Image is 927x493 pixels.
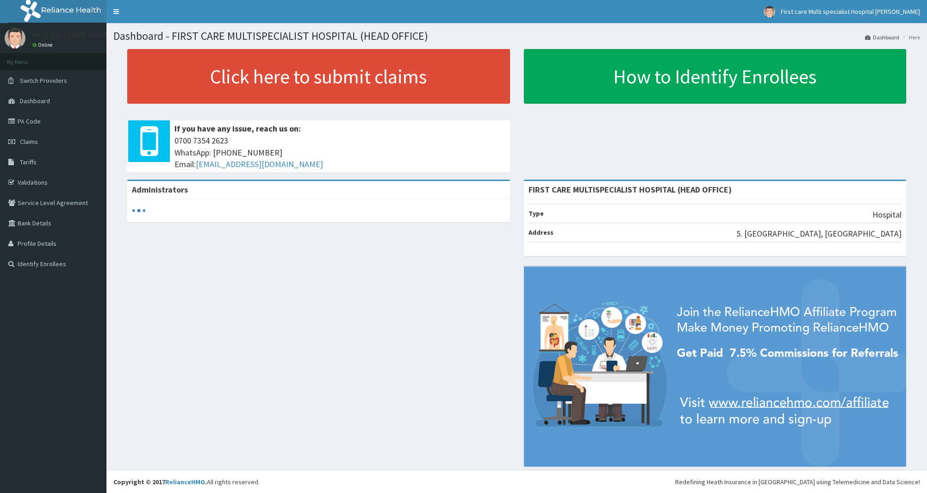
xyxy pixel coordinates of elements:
[174,135,505,170] span: 0700 7354 2623 WhatsApp: [PHONE_NUMBER] Email:
[32,30,217,38] p: First care Multi specialist Hospital [PERSON_NAME]
[174,123,301,134] b: If you have any issue, reach us on:
[165,478,205,486] a: RelianceHMO
[20,76,67,85] span: Switch Providers
[32,42,55,48] a: Online
[524,49,907,104] a: How to Identify Enrollees
[132,204,146,218] svg: audio-loading
[529,184,732,195] strong: FIRST CARE MULTISPECIALIST HOSPITAL (HEAD OFFICE)
[127,49,510,104] a: Click here to submit claims
[865,33,899,41] a: Dashboard
[524,267,907,467] img: provider-team-banner.png
[20,97,50,105] span: Dashboard
[529,209,544,218] b: Type
[529,228,554,237] b: Address
[196,159,323,169] a: [EMAIL_ADDRESS][DOMAIN_NAME]
[900,33,920,41] li: Here
[5,28,25,49] img: User Image
[764,6,775,18] img: User Image
[736,228,902,240] p: 5. [GEOGRAPHIC_DATA], [GEOGRAPHIC_DATA]
[675,477,920,487] div: Redefining Heath Insurance in [GEOGRAPHIC_DATA] using Telemedicine and Data Science!
[20,158,37,166] span: Tariffs
[781,7,920,16] span: First care Multi specialist Hospital [PERSON_NAME]
[113,478,207,486] strong: Copyright © 2017 .
[20,137,38,146] span: Claims
[872,209,902,221] p: Hospital
[113,30,920,42] h1: Dashboard - FIRST CARE MULTISPECIALIST HOSPITAL (HEAD OFFICE)
[132,184,188,195] b: Administrators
